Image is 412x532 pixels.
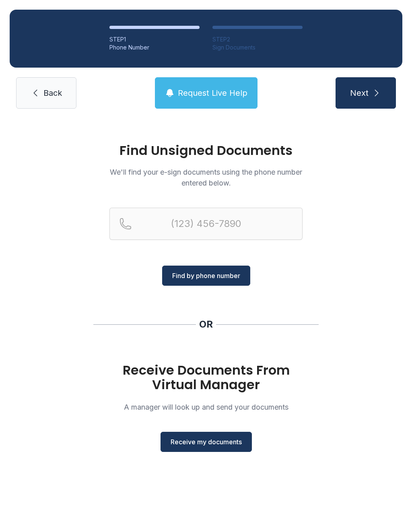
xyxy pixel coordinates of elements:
span: Back [43,87,62,99]
p: We'll find your e-sign documents using the phone number entered below. [109,167,303,188]
span: Request Live Help [178,87,247,99]
div: Phone Number [109,43,200,52]
div: STEP 1 [109,35,200,43]
span: Find by phone number [172,271,240,280]
h1: Find Unsigned Documents [109,144,303,157]
span: Next [350,87,369,99]
p: A manager will look up and send your documents [109,402,303,412]
div: Sign Documents [212,43,303,52]
div: OR [199,318,213,331]
div: STEP 2 [212,35,303,43]
span: Receive my documents [171,437,242,447]
h1: Receive Documents From Virtual Manager [109,363,303,392]
input: Reservation phone number [109,208,303,240]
